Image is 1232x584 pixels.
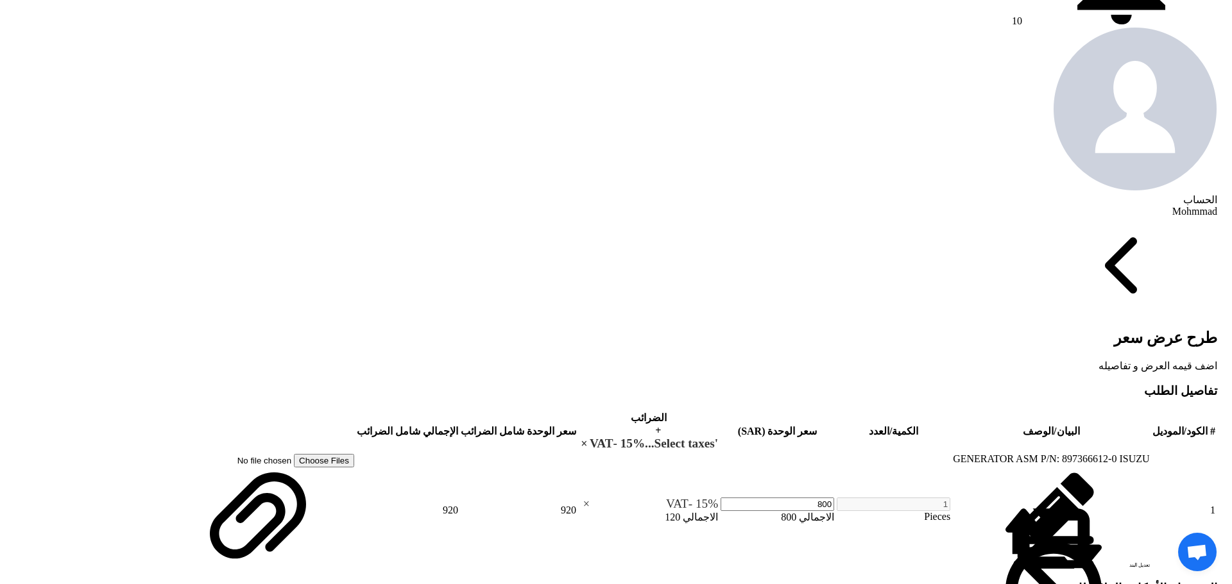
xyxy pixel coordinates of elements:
span: × [581,438,587,449]
span: GENERATOR ASM P/N: 897366612-0 ISUZU [953,453,1149,464]
a: دردشة مفتوحة [1178,533,1217,571]
span: Clear all [579,497,590,511]
span: 920 [443,505,458,515]
div: تعديل البند [1068,465,1150,490]
div: بنود فرعية [1068,516,1150,542]
th: # [1210,411,1216,451]
th: البيان/الوصف [952,411,1150,451]
span: الاجمالي [683,512,718,522]
span: Clear all [579,437,590,451]
ng-select: VAT [579,497,718,511]
div: الحساب [5,194,1217,206]
div: Mohmmad [5,206,1217,217]
span: 120 [665,512,680,522]
input: RFQ_STEP1.ITEMS.2.AMOUNT_TITLE [837,497,950,511]
span: الاجمالي [799,512,834,522]
th: الكود/الموديل [1152,411,1208,451]
img: profile_test.png [1053,27,1217,191]
span: × [583,498,590,510]
td: 920 [460,453,577,568]
span: 800 [781,512,796,522]
th: الضرائب [578,411,719,451]
th: سعر الوحدة شامل الضرائب [460,411,577,451]
h3: تفاصيل الطلب [5,384,1217,398]
td: 1 [1210,453,1216,568]
th: سعر الوحدة (SAR) [720,411,835,451]
h2: طرح عرض سعر [5,329,1217,347]
div: غير متاح [1068,542,1150,567]
div: اضف قيمه العرض و تفاصيله [5,360,1217,372]
div: اقترح بدائل [1068,490,1150,516]
th: الكمية/العدد [836,411,951,451]
input: أدخل سعر الوحدة [721,497,834,511]
span: + [655,425,661,436]
span: 10 [1012,15,1022,26]
span: Pieces [924,511,950,522]
th: الإجمالي شامل الضرائب [356,411,459,451]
